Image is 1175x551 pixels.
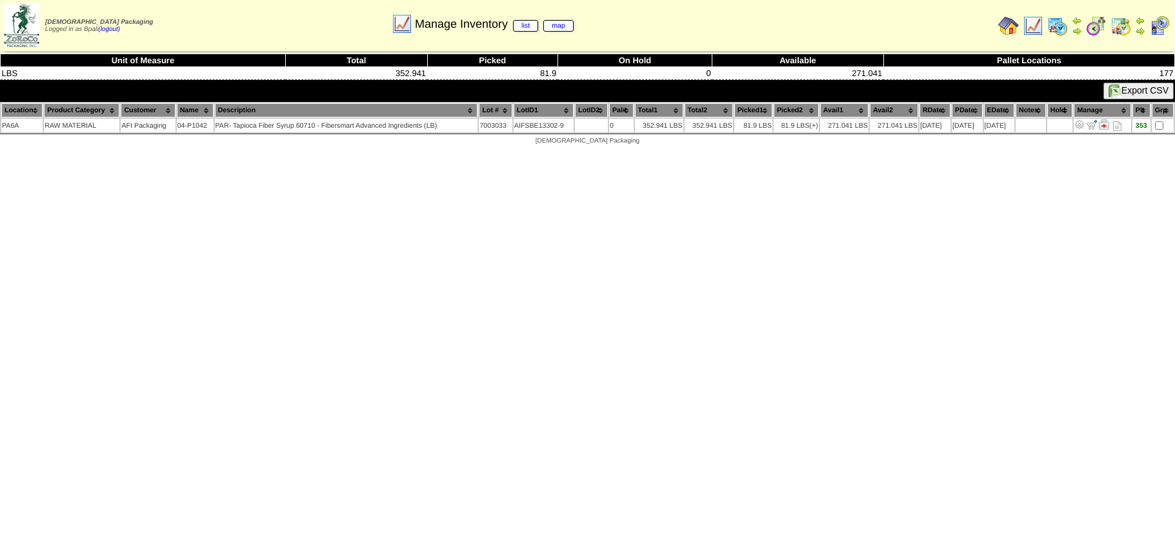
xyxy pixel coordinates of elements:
[635,103,683,117] th: Total1
[1132,103,1150,117] th: Plt
[734,119,772,132] td: 81.9 LBS
[285,67,427,80] td: 352.941
[984,103,1014,117] th: EDate
[952,103,982,117] th: PDate
[609,103,634,117] th: Pal#
[285,54,427,67] th: Total
[514,119,574,132] td: AIFSBE13302-9
[1133,122,1150,130] div: 353
[1,119,43,132] td: PA6A
[177,119,214,132] td: 04-P1042
[1135,15,1145,26] img: arrowleft.gif
[1047,103,1073,117] th: Hold
[44,103,119,117] th: Product Category
[820,119,869,132] td: 271.041 LBS
[1016,103,1046,117] th: Notes
[557,54,712,67] th: On Hold
[685,103,733,117] th: Total2
[1135,26,1145,36] img: arrowright.gif
[998,15,1019,36] img: home.gif
[45,19,153,26] span: [DEMOGRAPHIC_DATA] Packaging
[774,119,819,132] td: 81.9 LBS
[1109,85,1121,97] img: excel.gif
[1113,121,1121,131] i: Note
[98,26,120,33] a: (logout)
[870,103,918,117] th: Avail2
[820,103,869,117] th: Avail1
[557,67,712,80] td: 0
[1149,15,1170,36] img: calendarcustomer.gif
[1,67,286,80] td: LBS
[1074,119,1085,130] img: Adjust
[870,119,918,132] td: 271.041 LBS
[712,67,884,80] td: 271.041
[543,20,574,32] a: map
[1110,15,1131,36] img: calendarinout.gif
[1152,103,1174,117] th: Grp
[1087,119,1097,130] img: Move
[883,54,1174,67] th: Pallet Locations
[734,103,772,117] th: Picked1
[809,122,818,130] div: (+)
[1072,15,1082,26] img: arrowleft.gif
[919,119,950,132] td: [DATE]
[44,119,119,132] td: RAW MATERIAL
[1023,15,1043,36] img: line_graph.gif
[1074,103,1130,117] th: Manage
[536,137,639,145] span: [DEMOGRAPHIC_DATA] Packaging
[883,67,1174,80] td: 177
[427,54,557,67] th: Picked
[774,103,819,117] th: Picked2
[514,103,574,117] th: LotID1
[1099,119,1109,130] img: Manage Hold
[1,54,286,67] th: Unit of Measure
[215,103,478,117] th: Description
[4,4,39,47] img: zoroco-logo-small.webp
[121,119,175,132] td: AFI Packaging
[575,103,608,117] th: LotID2
[215,119,478,132] td: PAR- Tapioca Fiber Syrup 60710 - Fibersmart Advanced Ingredients (LB)
[685,119,733,132] td: 352.941 LBS
[984,119,1014,132] td: [DATE]
[427,67,557,80] td: 81.9
[479,103,512,117] th: Lot #
[513,20,538,32] a: list
[1103,83,1174,99] button: Export CSV
[415,17,574,31] span: Manage Inventory
[609,119,634,132] td: 0
[1047,15,1068,36] img: calendarprod.gif
[177,103,214,117] th: Name
[952,119,982,132] td: [DATE]
[479,119,512,132] td: 7003033
[1086,15,1107,36] img: calendarblend.gif
[45,19,153,33] span: Logged in as Bpali
[1072,26,1082,36] img: arrowright.gif
[712,54,884,67] th: Available
[635,119,683,132] td: 352.941 LBS
[919,103,950,117] th: RDate
[121,103,175,117] th: Customer
[1,103,43,117] th: Location
[392,14,412,34] img: line_graph.gif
